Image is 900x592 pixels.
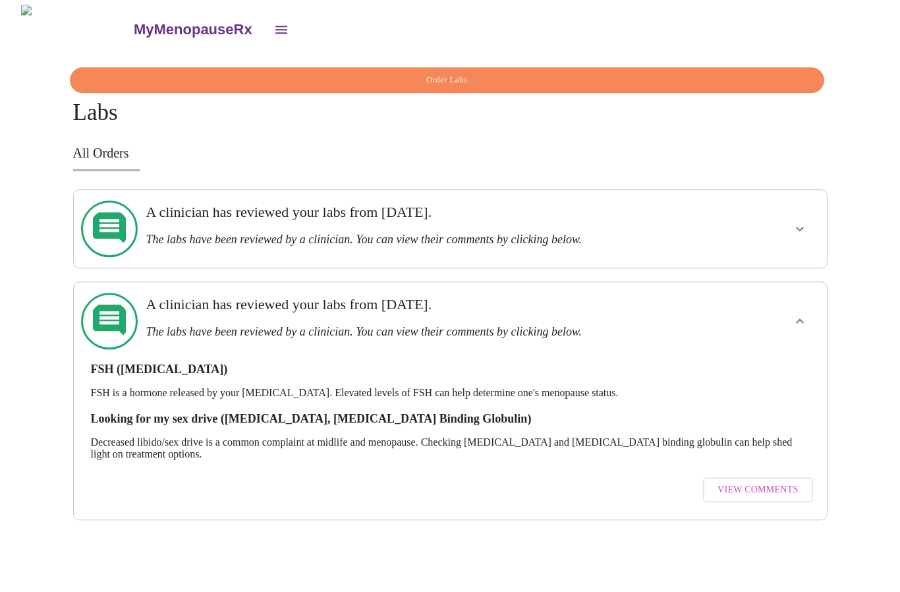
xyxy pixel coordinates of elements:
span: View Comments [717,483,798,499]
button: View Comments [703,478,812,504]
h3: MyMenopauseRx [134,22,252,39]
a: MyMenopauseRx [132,7,265,53]
h3: A clinician has reviewed your labs from [DATE]. [146,204,681,222]
h3: All Orders [73,146,828,162]
button: show more [784,306,816,338]
h3: The labs have been reviewed by a clinician. You can view their comments by clicking below. [146,233,681,247]
p: Decreased libido/sex drive is a common complaint at midlife and menopause. Checking [MEDICAL_DATA... [91,437,810,461]
h3: FSH ([MEDICAL_DATA]) [91,363,810,377]
button: show more [784,214,816,245]
h3: Looking for my sex drive ([MEDICAL_DATA], [MEDICAL_DATA] Binding Globulin) [91,413,810,427]
button: Order Labs [70,68,824,94]
h4: Labs [73,68,828,127]
h3: The labs have been reviewed by a clinician. You can view their comments by clicking below. [146,326,681,340]
button: open drawer [266,15,297,46]
h3: A clinician has reviewed your labs from [DATE]. [146,297,681,314]
img: MyMenopauseRx Logo [21,5,132,55]
a: View Comments [700,471,816,510]
p: FSH is a hormone released by your [MEDICAL_DATA]. Elevated levels of FSH can help determine one's... [91,388,810,400]
span: Order Labs [85,73,809,88]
